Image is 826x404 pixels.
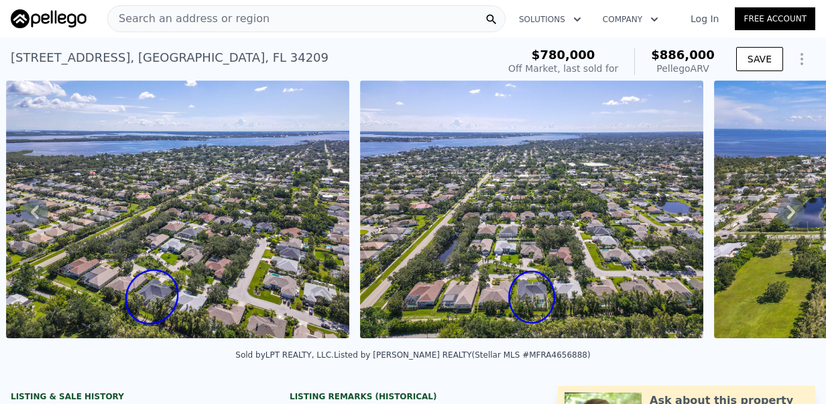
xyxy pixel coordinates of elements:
a: Free Account [735,7,815,30]
span: $886,000 [651,48,715,62]
div: Listing Remarks (Historical) [290,391,536,402]
div: [STREET_ADDRESS] , [GEOGRAPHIC_DATA] , FL 34209 [11,48,329,67]
div: Pellego ARV [651,62,715,75]
button: Company [592,7,669,32]
div: Off Market, last sold for [508,62,618,75]
span: $780,000 [532,48,595,62]
img: Sale: 167040794 Parcel: 57300495 [360,81,703,338]
div: Listed by [PERSON_NAME] REALTY (Stellar MLS #MFRA4656888) [334,350,591,360]
span: Search an address or region [108,11,270,27]
a: Log In [674,12,735,26]
button: Show Options [788,46,815,72]
img: Sale: 167040794 Parcel: 57300495 [6,81,349,338]
div: Sold by LPT REALTY, LLC . [235,350,334,360]
button: SAVE [736,47,783,71]
img: Pellego [11,9,86,28]
button: Solutions [508,7,592,32]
